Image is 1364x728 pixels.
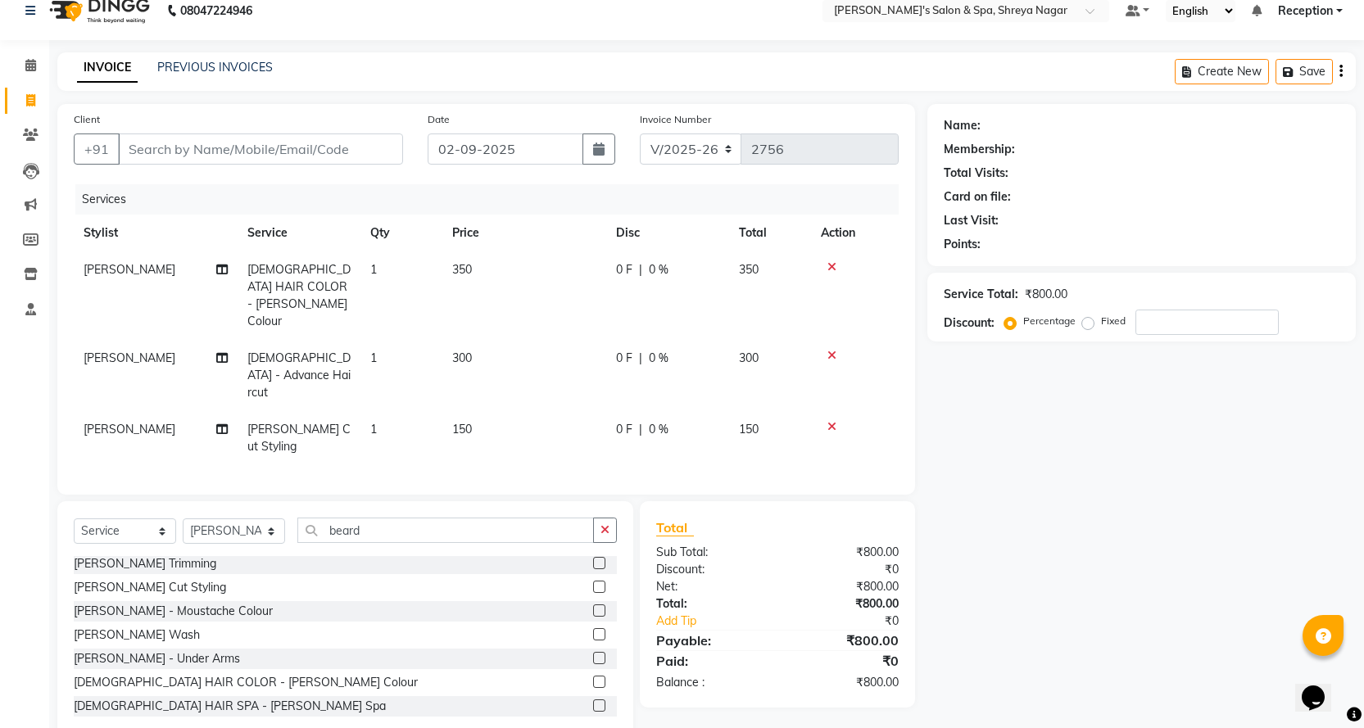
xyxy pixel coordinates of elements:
[84,262,175,277] span: [PERSON_NAME]
[370,422,377,436] span: 1
[247,262,351,328] span: [DEMOGRAPHIC_DATA] HAIR COLOR - [PERSON_NAME] Colour
[74,215,238,251] th: Stylist
[944,141,1015,158] div: Membership:
[74,133,120,165] button: +91
[639,350,642,367] span: |
[777,651,911,671] div: ₹0
[944,117,981,134] div: Name:
[74,112,100,127] label: Client
[777,578,911,595] div: ₹800.00
[644,595,777,613] div: Total:
[944,165,1008,182] div: Total Visits:
[644,578,777,595] div: Net:
[811,215,899,251] th: Action
[639,421,642,438] span: |
[452,262,472,277] span: 350
[247,422,351,454] span: [PERSON_NAME] Cut Styling
[644,674,777,691] div: Balance :
[74,579,226,596] div: [PERSON_NAME] Cut Styling
[74,626,200,644] div: [PERSON_NAME] Wash
[944,286,1018,303] div: Service Total:
[1276,59,1333,84] button: Save
[75,184,911,215] div: Services
[644,613,800,630] a: Add Tip
[77,53,138,83] a: INVOICE
[157,60,273,75] a: PREVIOUS INVOICES
[639,261,642,278] span: |
[370,262,377,277] span: 1
[944,314,995,332] div: Discount:
[944,212,999,229] div: Last Visit:
[238,215,360,251] th: Service
[644,544,777,561] div: Sub Total:
[1025,286,1067,303] div: ₹800.00
[649,261,668,278] span: 0 %
[739,350,759,365] span: 300
[1101,314,1126,328] label: Fixed
[370,350,377,365] span: 1
[644,561,777,578] div: Discount:
[74,698,386,715] div: [DEMOGRAPHIC_DATA] HAIR SPA - [PERSON_NAME] Spa
[74,650,240,667] div: [PERSON_NAME] - Under Arms
[442,215,606,251] th: Price
[1278,2,1333,20] span: Reception
[777,544,911,561] div: ₹800.00
[649,350,668,367] span: 0 %
[452,350,472,365] span: 300
[84,350,175,365] span: [PERSON_NAME]
[1023,314,1076,328] label: Percentage
[777,631,911,650] div: ₹800.00
[656,519,694,536] span: Total
[616,421,632,438] span: 0 F
[247,350,351,400] span: [DEMOGRAPHIC_DATA] - Advance Haircut
[616,261,632,278] span: 0 F
[428,112,450,127] label: Date
[74,603,273,620] div: [PERSON_NAME] - Moustache Colour
[640,112,711,127] label: Invoice Number
[616,350,632,367] span: 0 F
[944,188,1011,206] div: Card on file:
[649,421,668,438] span: 0 %
[297,518,594,543] input: Search or Scan
[777,595,911,613] div: ₹800.00
[606,215,729,251] th: Disc
[739,422,759,436] span: 150
[739,262,759,277] span: 350
[729,215,811,251] th: Total
[944,236,981,253] div: Points:
[1295,662,1348,712] iframe: chat widget
[777,561,911,578] div: ₹0
[1175,59,1269,84] button: Create New
[74,674,418,691] div: [DEMOGRAPHIC_DATA] HAIR COLOR - [PERSON_NAME] Colour
[644,631,777,650] div: Payable:
[74,555,216,572] div: [PERSON_NAME] Trimming
[777,674,911,691] div: ₹800.00
[452,422,472,436] span: 150
[84,422,175,436] span: [PERSON_NAME]
[644,651,777,671] div: Paid:
[118,133,403,165] input: Search by Name/Mobile/Email/Code
[360,215,442,251] th: Qty
[800,613,911,630] div: ₹0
